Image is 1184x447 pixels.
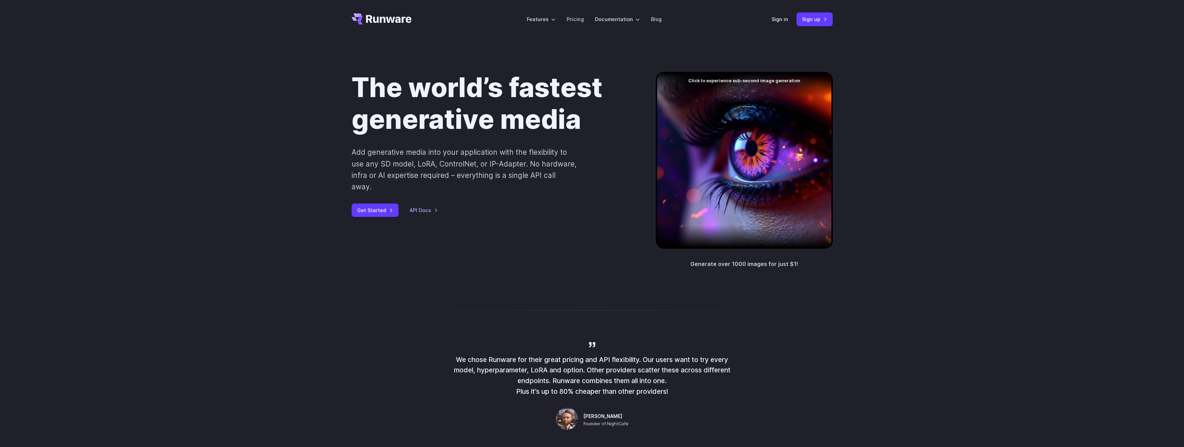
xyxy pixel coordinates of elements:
img: Person [556,408,578,430]
a: Go to / [352,13,412,25]
a: Get Started [352,203,399,217]
label: Documentation [595,15,640,23]
label: Features [527,15,556,23]
p: We chose Runware for their great pricing and API flexibility. Our users want to try every model, ... [454,354,730,397]
a: Sign up [796,12,833,26]
p: Generate over 1000 images for just $1! [690,260,798,269]
a: Pricing [567,15,584,23]
span: Founder of NightCafe [584,420,628,427]
a: API Docs [410,206,438,214]
h1: The world’s fastest generative media [352,72,634,135]
a: Sign in [772,15,788,23]
p: Add generative media into your application with the flexibility to use any SD model, LoRA, Contro... [352,146,577,192]
span: [PERSON_NAME] [584,413,622,420]
a: Blog [651,15,662,23]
